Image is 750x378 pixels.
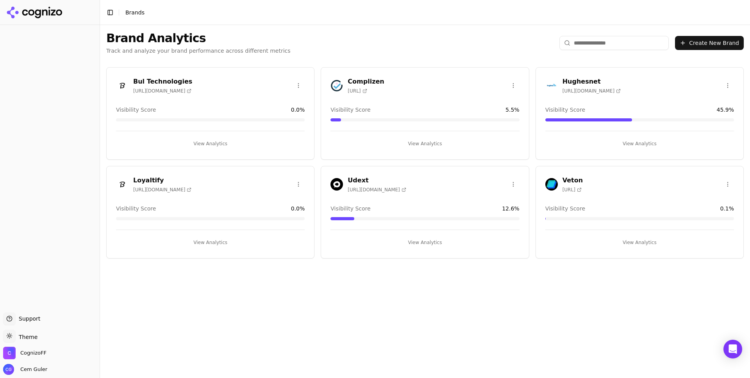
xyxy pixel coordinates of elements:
[348,176,406,185] h3: Udext
[3,347,46,359] button: Open organization switcher
[330,106,370,114] span: Visibility Score
[291,205,305,212] span: 0.0 %
[20,349,46,357] span: CognizoFF
[106,47,291,55] p: Track and analyze your brand performance across different metrics
[330,236,519,249] button: View Analytics
[133,77,192,86] h3: Bul Technologies
[3,347,16,359] img: CognizoFF
[106,31,291,45] h1: Brand Analytics
[545,106,585,114] span: Visibility Score
[502,205,519,212] span: 12.6 %
[125,9,145,16] nav: breadcrumb
[717,106,734,114] span: 45.9 %
[116,137,305,150] button: View Analytics
[133,176,191,185] h3: Loyaltify
[16,334,37,340] span: Theme
[16,315,40,323] span: Support
[17,366,47,373] span: Cem Guler
[133,88,191,94] span: [URL][DOMAIN_NAME]
[116,79,129,92] img: Bul Technologies
[675,36,744,50] button: Create New Brand
[545,137,734,150] button: View Analytics
[125,9,145,16] span: Brands
[562,187,582,193] span: [URL]
[348,88,367,94] span: [URL]
[562,88,621,94] span: [URL][DOMAIN_NAME]
[505,106,520,114] span: 5.5 %
[720,205,734,212] span: 0.1 %
[545,79,558,92] img: Hughesnet
[291,106,305,114] span: 0.0 %
[723,340,742,358] div: Open Intercom Messenger
[3,364,14,375] img: Cem Guler
[348,77,384,86] h3: Complizen
[133,187,191,193] span: [URL][DOMAIN_NAME]
[330,137,519,150] button: View Analytics
[562,176,583,185] h3: Veton
[545,178,558,191] img: Veton
[116,178,129,191] img: Loyaltify
[116,205,156,212] span: Visibility Score
[330,205,370,212] span: Visibility Score
[330,178,343,191] img: Udext
[348,187,406,193] span: [URL][DOMAIN_NAME]
[116,106,156,114] span: Visibility Score
[330,79,343,92] img: Complizen
[116,236,305,249] button: View Analytics
[545,205,585,212] span: Visibility Score
[545,236,734,249] button: View Analytics
[562,77,621,86] h3: Hughesnet
[3,364,47,375] button: Open user button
